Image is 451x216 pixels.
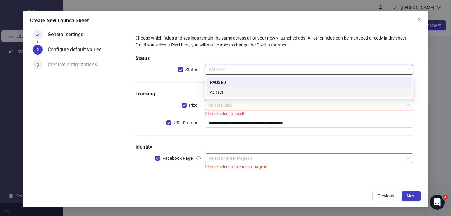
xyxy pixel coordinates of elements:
[36,62,39,67] span: 3
[417,17,422,22] span: close
[183,66,201,73] span: Status
[209,65,410,74] span: PAUSED
[35,33,40,37] span: check
[205,163,413,170] div: Please select a facbeook page id
[135,35,413,48] div: Choose which fields and settings remain the same across all of your newly launched ads. All other...
[210,89,408,96] div: ACTIVE
[48,30,88,40] div: General settings
[206,77,412,87] div: PAUSED
[160,155,195,162] span: Facebook Page
[135,143,413,151] h5: Identity
[30,17,421,24] div: Create New Launch Sheet
[48,45,106,55] div: Configure default values
[171,119,201,126] span: URL Params
[210,79,408,86] div: PAUSED
[135,90,413,98] h5: Tracking
[430,195,445,210] iframe: Intercom live chat
[36,47,39,52] span: 2
[407,193,416,198] span: Next
[206,87,412,97] div: ACTIVE
[402,191,421,201] button: Next
[135,55,413,62] h5: Status
[372,191,399,201] button: Previous
[443,195,448,200] span: 2
[196,156,201,160] span: question-circle
[48,60,102,70] div: Creative optimizations
[187,102,201,109] span: Pixel
[377,193,394,198] span: Previous
[205,110,413,117] div: Please select a pixel!
[415,14,425,24] button: Close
